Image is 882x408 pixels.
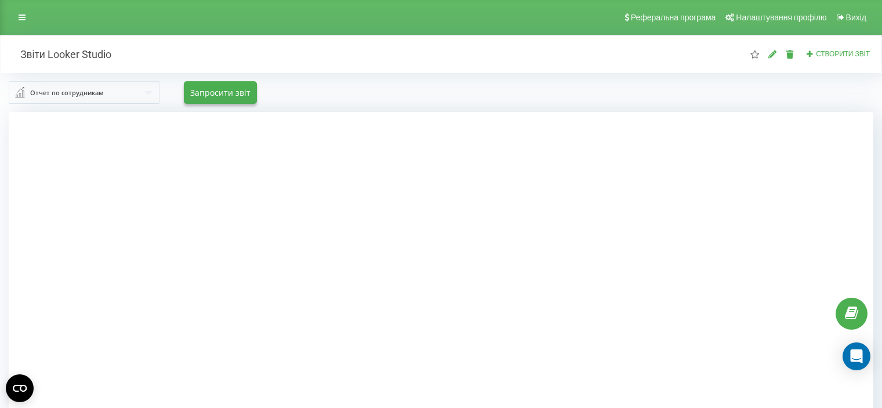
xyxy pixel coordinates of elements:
[750,50,760,58] i: Цей звіт буде завантажений першим при відкритті "Звіти Looker Studio". Ви можете призначити будь-...
[631,13,716,22] span: Реферальна програма
[9,48,111,61] h2: Звіти Looker Studio
[736,13,826,22] span: Налаштування профілю
[806,50,814,57] i: Створити звіт
[846,13,866,22] span: Вихід
[184,81,257,104] button: Запросити звіт
[803,49,873,59] button: Створити звіт
[843,342,870,370] div: Open Intercom Messenger
[6,374,34,402] button: Open CMP widget
[785,50,795,58] i: Видалити звіт
[30,86,104,99] div: Отчет по сотрудникам
[768,50,778,58] i: Редагувати звіт
[816,50,870,58] span: Створити звіт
